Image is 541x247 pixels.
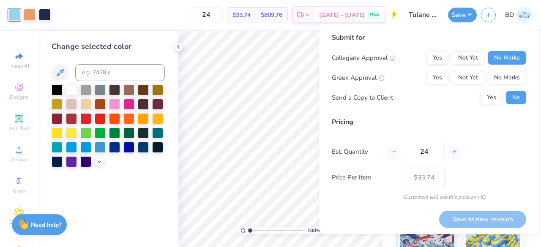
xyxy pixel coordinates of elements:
a: BD [505,7,533,23]
span: $33.74 [232,11,251,19]
span: Add Text [9,125,29,132]
span: BD [505,10,514,20]
span: Image AI [9,62,29,69]
input: e.g. 7428 c [75,64,165,81]
input: – – [404,142,445,161]
button: Yes [426,51,448,65]
div: Pricing [332,117,526,127]
button: No Marks [488,71,526,84]
span: Designs [10,94,28,100]
label: Price Per Item [332,173,397,182]
div: Greek Approval [332,73,385,83]
span: Upload [11,156,27,163]
button: No [506,91,526,104]
div: Customers will see this price on HQ. [332,193,526,201]
span: Greek [13,187,26,194]
div: Collegiate Approval [332,53,396,63]
span: [DATE] - [DATE] [319,11,365,19]
input: Untitled Design [402,6,444,23]
span: $809.76 [261,11,282,19]
label: Est. Quantity [332,147,382,157]
strong: Need help? [31,221,61,229]
button: Not Yet [452,51,484,65]
div: Submit for [332,33,526,43]
input: – – [190,7,223,22]
span: FREE [370,12,379,18]
button: Yes [481,91,503,104]
div: Change selected color [52,41,165,52]
button: Yes [426,71,448,84]
div: Send a Copy to Client [332,93,393,103]
span: Clipart & logos [4,219,34,232]
span: 100 % [307,227,321,234]
button: Not Yet [452,71,484,84]
button: Save [448,8,477,22]
img: Bella Dimaculangan [516,7,533,23]
button: No Marks [488,51,526,65]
